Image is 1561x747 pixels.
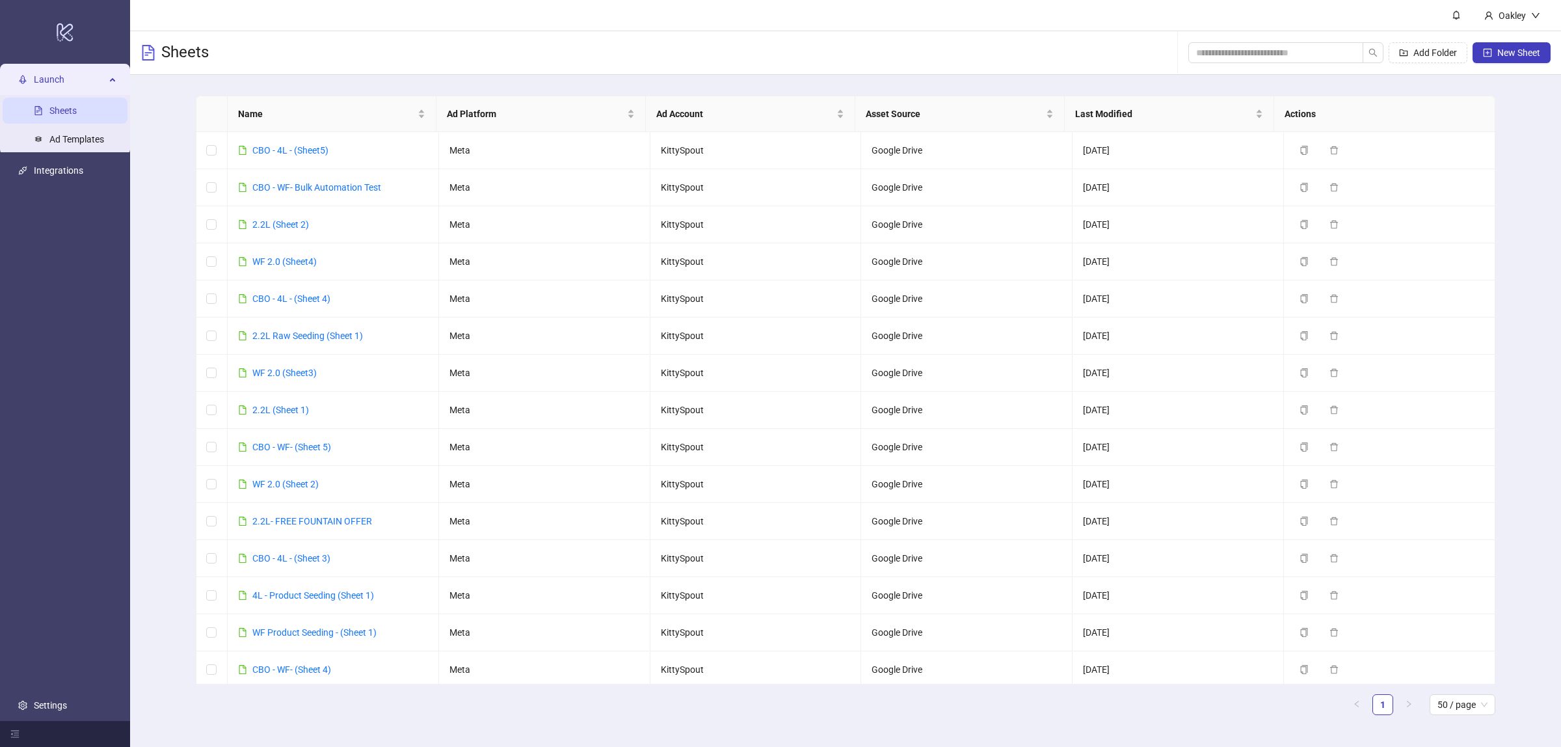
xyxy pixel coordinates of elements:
span: 50 / page [1437,695,1488,714]
span: Ad Platform [447,107,624,121]
span: search [1368,48,1378,57]
td: Meta [439,503,650,540]
span: Last Modified [1075,107,1253,121]
td: Meta [439,169,650,206]
a: 2.2L (Sheet 2) [252,219,309,230]
span: copy [1300,294,1309,303]
td: Meta [439,132,650,169]
span: left [1353,700,1361,708]
span: folder-add [1399,48,1408,57]
span: user [1484,11,1493,20]
td: KittySpout [650,169,862,206]
a: 2.2L- FREE FOUNTAIN OFFER [252,516,372,526]
td: KittySpout [650,243,862,280]
a: WF Product Seeding - (Sheet 1) [252,627,377,638]
td: Google Drive [861,243,1073,280]
td: Meta [439,577,650,614]
span: delete [1329,405,1339,414]
td: Meta [439,651,650,688]
th: Asset Source [855,96,1065,132]
span: file [238,294,247,303]
span: Name [238,107,416,121]
button: left [1346,694,1367,715]
td: Google Drive [861,614,1073,651]
span: file [238,517,247,526]
td: Meta [439,392,650,429]
span: copy [1300,405,1309,414]
span: copy [1300,665,1309,674]
td: [DATE] [1073,614,1284,651]
td: Meta [439,466,650,503]
span: copy [1300,442,1309,452]
td: Google Drive [861,355,1073,392]
span: copy [1300,628,1309,637]
span: Ad Account [656,107,834,121]
a: CBO - 4L - (Sheet 3) [252,553,330,564]
a: WF 2.0 (Sheet4) [252,256,317,267]
th: Actions [1274,96,1484,132]
td: [DATE] [1073,280,1284,318]
td: [DATE] [1073,132,1284,169]
th: Ad Account [646,96,855,132]
span: file [238,220,247,229]
span: copy [1300,220,1309,229]
a: Integrations [34,166,83,176]
td: Google Drive [861,206,1073,243]
span: right [1405,700,1413,708]
th: Name [228,96,437,132]
span: delete [1329,442,1339,452]
td: [DATE] [1073,318,1284,355]
td: [DATE] [1073,243,1284,280]
td: KittySpout [650,355,862,392]
button: Add Folder [1389,42,1467,63]
td: Google Drive [861,540,1073,577]
span: file [238,591,247,600]
span: down [1531,11,1540,20]
td: Google Drive [861,577,1073,614]
td: [DATE] [1073,355,1284,392]
a: Ad Templates [49,135,104,145]
span: menu-fold [10,729,20,739]
td: KittySpout [650,318,862,355]
span: file [238,554,247,563]
span: copy [1300,517,1309,526]
span: Launch [34,67,105,93]
li: 1 [1372,694,1393,715]
td: KittySpout [650,503,862,540]
span: file [238,665,247,674]
span: delete [1329,628,1339,637]
a: CBO - 4L - (Sheet5) [252,145,328,156]
span: copy [1300,591,1309,600]
td: [DATE] [1073,540,1284,577]
td: Google Drive [861,169,1073,206]
li: Previous Page [1346,694,1367,715]
span: delete [1329,331,1339,340]
span: delete [1329,665,1339,674]
span: copy [1300,331,1309,340]
a: 4L - Product Seeding (Sheet 1) [252,590,374,601]
span: file [238,368,247,377]
span: file [238,146,247,155]
span: New Sheet [1497,48,1540,58]
td: Meta [439,429,650,466]
a: CBO - 4L - (Sheet 4) [252,293,330,304]
a: CBO - WF- (Sheet 4) [252,664,331,675]
td: KittySpout [650,614,862,651]
span: copy [1300,554,1309,563]
span: file [238,183,247,192]
td: [DATE] [1073,206,1284,243]
td: KittySpout [650,132,862,169]
td: Google Drive [861,318,1073,355]
td: [DATE] [1073,429,1284,466]
span: file [238,257,247,266]
span: copy [1300,257,1309,266]
span: file-text [140,45,156,61]
span: copy [1300,183,1309,192]
td: Meta [439,318,650,355]
div: Oakley [1493,8,1531,23]
a: 2.2L (Sheet 1) [252,405,309,415]
span: delete [1329,368,1339,377]
td: [DATE] [1073,169,1284,206]
td: Meta [439,614,650,651]
td: KittySpout [650,280,862,318]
